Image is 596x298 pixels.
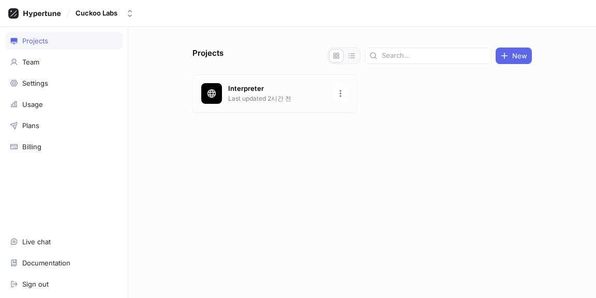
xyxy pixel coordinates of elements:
a: Settings [5,74,123,92]
p: Interpreter [228,84,326,94]
div: Team [22,58,39,66]
div: Usage [22,100,43,108]
p: Projects [192,48,224,64]
div: Plans [22,121,39,130]
div: Sign out [22,280,49,288]
button: Cuckoo Labs [71,5,138,22]
div: Documentation [22,259,70,267]
a: Usage [5,96,123,113]
div: Live chat [22,238,51,246]
a: Documentation [5,254,123,272]
span: New [512,53,527,59]
button: New [496,48,532,64]
div: Settings [22,79,48,87]
a: Projects [5,32,123,50]
input: Search... [382,51,487,61]
a: Billing [5,138,123,155]
div: Billing [22,143,41,151]
p: Last updated 2시간 전 [228,94,326,103]
div: Cuckoo Labs [76,9,117,18]
a: Plans [5,117,123,134]
a: Team [5,53,123,71]
div: Projects [22,37,48,45]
